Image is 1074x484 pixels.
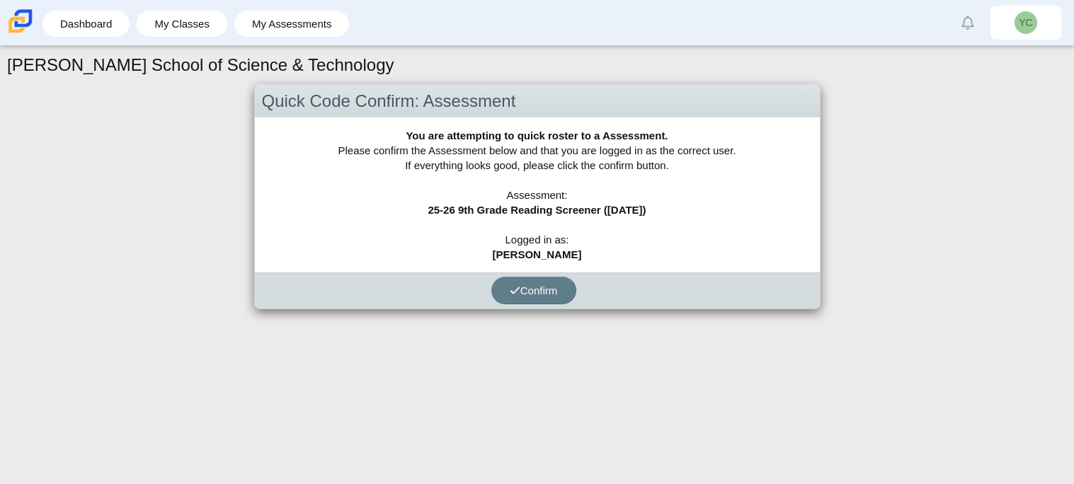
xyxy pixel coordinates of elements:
h1: [PERSON_NAME] School of Science & Technology [7,53,394,77]
img: Carmen School of Science & Technology [6,6,35,36]
a: My Classes [144,11,220,37]
a: My Assessments [241,11,343,37]
span: YC [1019,18,1032,28]
b: [PERSON_NAME] [493,248,582,260]
b: 25-26 9th Grade Reading Screener ([DATE]) [428,204,646,216]
a: Alerts [952,7,983,38]
b: You are attempting to quick roster to a Assessment. [406,129,668,142]
div: Please confirm the Assessment below and that you are logged in as the correct user. If everything... [255,117,820,272]
a: YC [990,6,1061,40]
button: Confirm [491,277,576,304]
a: Carmen School of Science & Technology [6,26,35,38]
span: Confirm [510,284,558,296]
a: Dashboard [50,11,122,37]
div: Quick Code Confirm: Assessment [255,85,820,118]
